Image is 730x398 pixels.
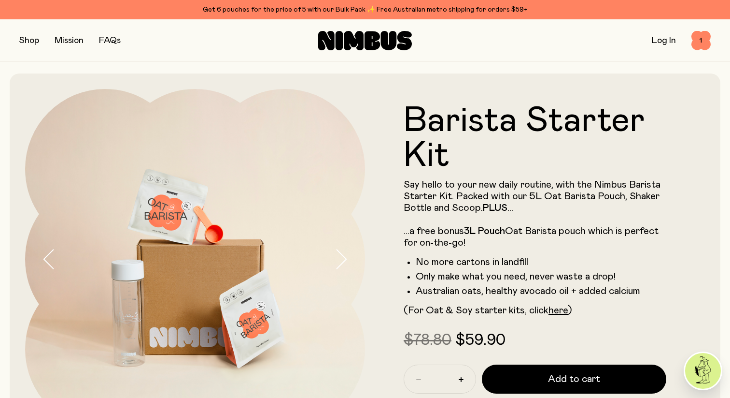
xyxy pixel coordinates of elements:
strong: PLUS [483,203,507,213]
a: here [548,306,568,315]
p: (For Oat & Soy starter kits, click ) [404,305,666,316]
span: $78.80 [404,333,451,348]
p: Say hello to your new daily routine, with the Nimbus Barista Starter Kit. Packed with our 5L Oat ... [404,179,666,249]
h1: Barista Starter Kit [404,103,666,173]
a: Mission [55,36,84,45]
a: FAQs [99,36,121,45]
strong: 3L [464,226,476,236]
span: $59.90 [455,333,505,348]
li: Australian oats, healthy avocado oil + added calcium [416,285,666,297]
div: Get 6 pouches for the price of 5 with our Bulk Pack ✨ Free Australian metro shipping for orders $59+ [19,4,711,15]
a: Log In [652,36,676,45]
img: agent [685,353,721,389]
button: 1 [691,31,711,50]
li: No more cartons in landfill [416,256,666,268]
strong: Pouch [478,226,505,236]
li: Only make what you need, never waste a drop! [416,271,666,282]
button: Add to cart [482,365,666,394]
span: Add to cart [548,372,600,386]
